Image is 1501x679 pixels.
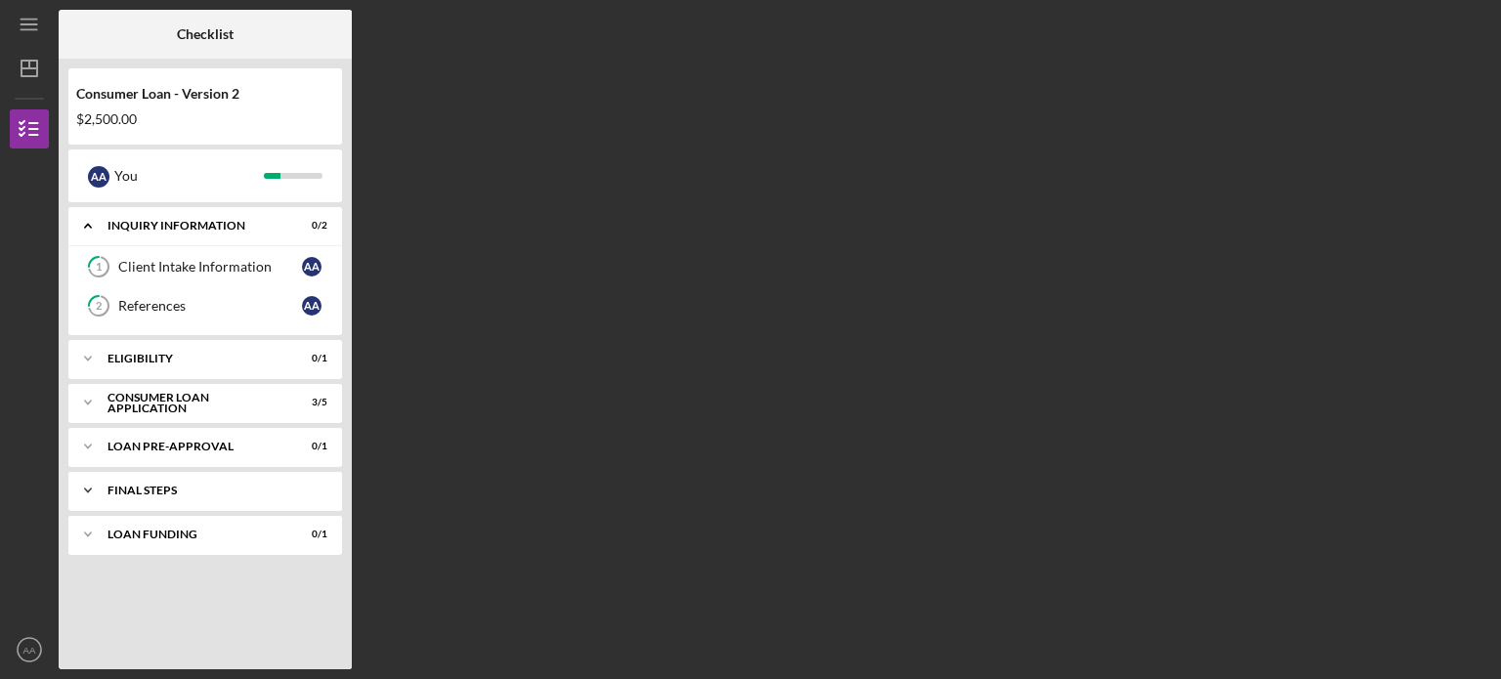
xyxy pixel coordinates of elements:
div: References [118,298,302,314]
div: Consumer Loan Application [107,392,279,414]
div: 3 / 5 [292,397,327,408]
a: 1Client Intake InformationAA [78,247,332,286]
div: 0 / 2 [292,220,327,232]
div: 0 / 1 [292,529,327,540]
b: Checklist [177,26,234,42]
div: Loan Pre-Approval [107,441,279,452]
div: $2,500.00 [76,111,334,127]
tspan: 1 [96,261,102,274]
div: A A [302,296,322,316]
div: Eligibility [107,353,279,364]
div: Loan Funding [107,529,279,540]
div: FINAL STEPS [107,485,318,496]
div: Consumer Loan - Version 2 [76,86,334,102]
div: 0 / 1 [292,441,327,452]
div: A A [88,166,109,188]
button: AA [10,630,49,669]
div: A A [302,257,322,276]
div: Inquiry Information [107,220,279,232]
div: 0 / 1 [292,353,327,364]
text: AA [23,645,36,656]
div: Client Intake Information [118,259,302,275]
a: 2ReferencesAA [78,286,332,325]
tspan: 2 [96,300,102,313]
div: You [114,159,264,192]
